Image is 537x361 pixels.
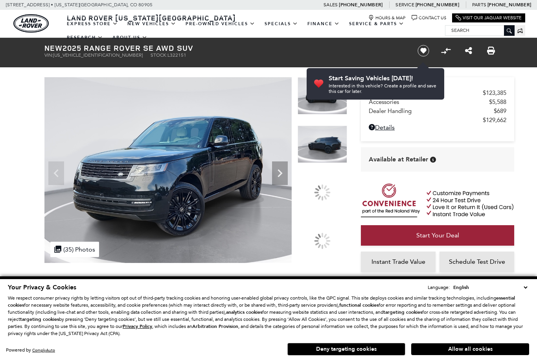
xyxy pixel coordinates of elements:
button: Allow all cookies [411,343,529,355]
a: Share this New 2025 Range Rover SE AWD SUV [465,46,472,56]
select: Language Select [451,283,529,291]
span: Dealer Handling [369,107,494,115]
a: Specials [260,17,303,31]
strong: analytics cookies [226,309,262,315]
nav: Main Navigation [62,17,445,44]
a: Service & Parts [344,17,409,31]
a: MSRP $123,385 [369,89,506,96]
strong: functional cookies [339,302,379,308]
a: Visit Our Jaguar Website [456,15,522,21]
strong: New [44,43,63,53]
span: Start Your Deal [416,231,459,239]
button: Compare Vehicle [440,45,452,57]
a: [PHONE_NUMBER] [487,2,531,8]
span: Available at Retailer [369,155,428,164]
a: EXPRESS STORE [62,17,123,31]
a: $129,662 [369,117,506,124]
strong: targeting cookies [383,309,422,315]
a: [PHONE_NUMBER] [339,2,383,8]
img: New 2025 Santorini Black Land Rover SE image 6 [298,126,347,163]
a: Contact Us [412,15,446,21]
a: Hours & Map [368,15,406,21]
span: Your Privacy & Cookies [8,283,76,292]
a: [STREET_ADDRESS] • [US_STATE][GEOGRAPHIC_DATA], CO 80905 [6,2,153,7]
a: [PHONE_NUMBER] [416,2,459,8]
a: New Vehicles [123,17,181,31]
div: Vehicle is in stock and ready for immediate delivery. Due to demand, availability is subject to c... [430,157,436,163]
strong: targeting cookies [20,316,59,322]
span: $689 [494,107,506,115]
span: VIN: [44,52,53,58]
a: Land Rover [US_STATE][GEOGRAPHIC_DATA] [62,13,241,22]
a: Print this New 2025 Range Rover SE AWD SUV [487,46,495,56]
span: Sales [324,2,338,7]
a: Finance [303,17,344,31]
span: $123,385 [483,89,506,96]
div: Powered by [6,348,55,353]
a: Accessories $5,588 [369,98,506,106]
a: Dealer Handling $689 [369,107,506,115]
span: Stock: [151,52,167,58]
span: $129,662 [483,117,506,124]
img: New 2025 Santorini Black Land Rover SE image 1 [44,77,292,263]
div: (35) Photos [50,242,99,257]
a: Research [62,31,108,44]
span: Instant Trade Value [371,258,425,265]
a: land-rover [13,14,49,33]
a: Instant Trade Value [361,252,436,272]
span: Accessories [369,98,489,106]
span: L322151 [167,52,186,58]
a: Privacy Policy [123,324,152,329]
div: Next [272,161,288,185]
span: $5,588 [489,98,506,106]
a: Start Your Deal [361,225,514,246]
a: ComplyAuto [32,348,55,353]
span: [US_VEHICLE_IDENTIFICATION_NUMBER] [53,52,143,58]
span: Service [395,2,414,7]
img: Land Rover [13,14,49,33]
span: Land Rover [US_STATE][GEOGRAPHIC_DATA] [67,13,236,22]
button: Save vehicle [415,44,432,57]
a: Pre-Owned Vehicles [181,17,260,31]
a: Schedule Test Drive [440,252,514,272]
span: Parts [472,2,486,7]
p: We respect consumer privacy rights by letting visitors opt out of third-party tracking cookies an... [8,294,529,337]
h1: 2025 Range Rover SE AWD SUV [44,44,404,52]
a: Details [369,124,506,131]
img: New 2025 Santorini Black Land Rover SE image 5 [298,77,347,115]
a: About Us [108,31,152,44]
button: Deny targeting cookies [287,343,405,355]
div: Language: [428,285,450,290]
input: Search [445,26,514,35]
strong: Arbitration Provision [192,323,238,330]
span: Schedule Test Drive [449,258,505,265]
span: MSRP [369,89,483,96]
